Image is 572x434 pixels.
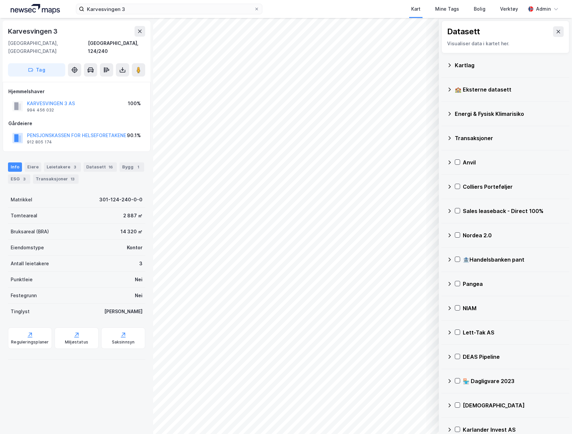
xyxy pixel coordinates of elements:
[539,402,572,434] div: Kontrollprogram for chat
[128,100,141,108] div: 100%
[120,162,144,172] div: Bygg
[27,139,52,145] div: 912 805 174
[11,196,32,204] div: Matrikkel
[455,110,564,118] div: Energi & Fysisk Klimarisiko
[474,5,485,13] div: Bolig
[121,228,143,236] div: 14 320 ㎡
[411,5,421,13] div: Kart
[463,353,564,361] div: DEAS Pipeline
[127,244,143,252] div: Kontor
[88,39,145,55] div: [GEOGRAPHIC_DATA], 124/240
[8,63,65,77] button: Tag
[463,158,564,166] div: Anvil
[135,164,142,170] div: 1
[500,5,518,13] div: Verktøy
[8,174,30,184] div: ESG
[44,162,81,172] div: Leietakere
[127,131,141,139] div: 90.1%
[539,402,572,434] iframe: Chat Widget
[65,339,88,345] div: Miljøstatus
[72,164,78,170] div: 3
[69,176,76,182] div: 13
[463,280,564,288] div: Pangea
[135,292,143,300] div: Nei
[8,39,88,55] div: [GEOGRAPHIC_DATA], [GEOGRAPHIC_DATA]
[107,164,114,170] div: 16
[11,4,60,14] img: logo.a4113a55bc3d86da70a041830d287a7e.svg
[447,40,564,48] div: Visualiser data i kartet her.
[8,162,22,172] div: Info
[139,260,143,268] div: 3
[8,88,145,96] div: Hjemmelshaver
[11,292,37,300] div: Festegrunn
[104,308,143,316] div: [PERSON_NAME]
[11,244,44,252] div: Eiendomstype
[536,5,551,13] div: Admin
[463,231,564,239] div: Nordea 2.0
[463,304,564,312] div: NIAM
[435,5,459,13] div: Mine Tags
[11,260,49,268] div: Antall leietakere
[455,86,564,94] div: 🏫 Eksterne datasett
[99,196,143,204] div: 301-124-240-0-0
[25,162,41,172] div: Eiere
[33,174,79,184] div: Transaksjoner
[455,134,564,142] div: Transaksjoner
[463,256,564,264] div: 🏦Handelsbanken pant
[455,61,564,69] div: Kartlag
[11,276,33,284] div: Punktleie
[11,228,49,236] div: Bruksareal (BRA)
[11,308,30,316] div: Tinglyst
[463,183,564,191] div: Colliers Porteføljer
[463,377,564,385] div: 🏪 Dagligvare 2023
[463,328,564,336] div: Lett-Tak AS
[21,176,28,182] div: 3
[463,401,564,409] div: [DEMOGRAPHIC_DATA]
[112,339,135,345] div: Saksinnsyn
[447,26,480,37] div: Datasett
[84,162,117,172] div: Datasett
[84,4,254,14] input: Søk på adresse, matrikkel, gårdeiere, leietakere eller personer
[463,426,564,434] div: Karlander Invest AS
[8,119,145,127] div: Gårdeiere
[135,276,143,284] div: Nei
[463,207,564,215] div: Sales leaseback - Direct 100%
[8,26,59,37] div: Karvesvingen 3
[11,339,49,345] div: Reguleringsplaner
[27,108,54,113] div: 994 456 032
[123,212,143,220] div: 2 887 ㎡
[11,212,37,220] div: Tomteareal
